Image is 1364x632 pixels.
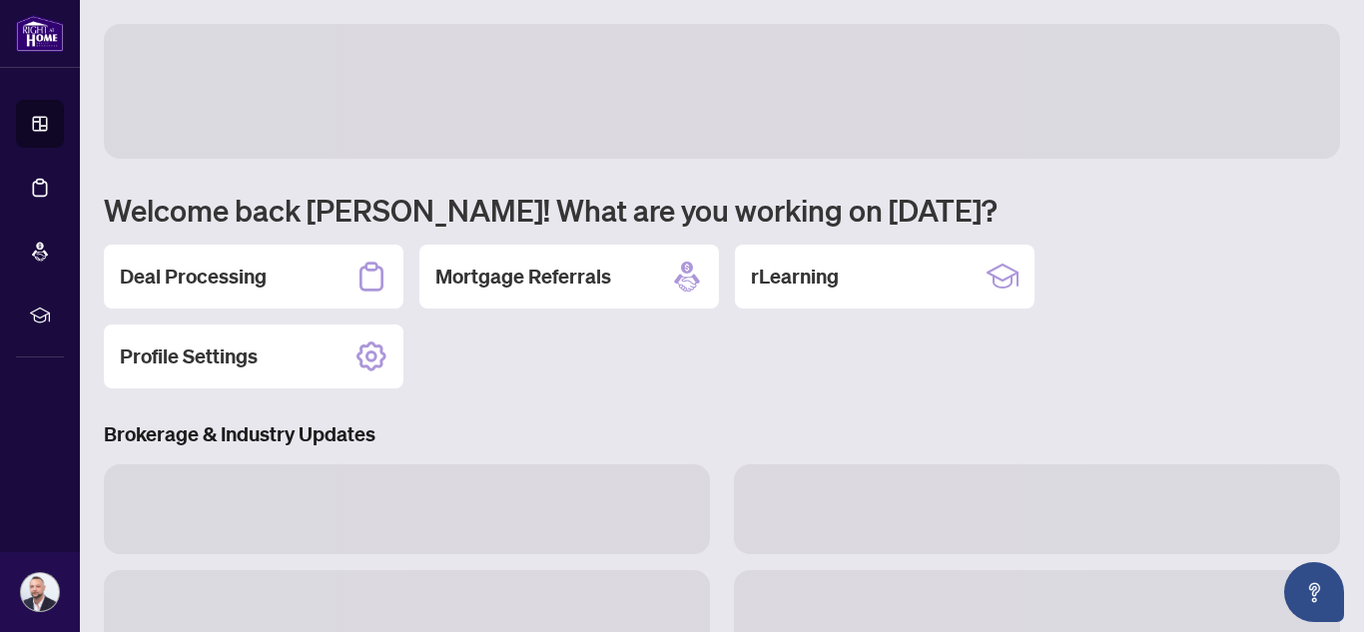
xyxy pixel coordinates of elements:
[751,263,839,291] h2: rLearning
[1284,562,1344,622] button: Open asap
[120,263,267,291] h2: Deal Processing
[21,573,59,611] img: Profile Icon
[104,420,1340,448] h3: Brokerage & Industry Updates
[104,191,1340,229] h1: Welcome back [PERSON_NAME]! What are you working on [DATE]?
[120,342,258,370] h2: Profile Settings
[435,263,611,291] h2: Mortgage Referrals
[16,15,64,52] img: logo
